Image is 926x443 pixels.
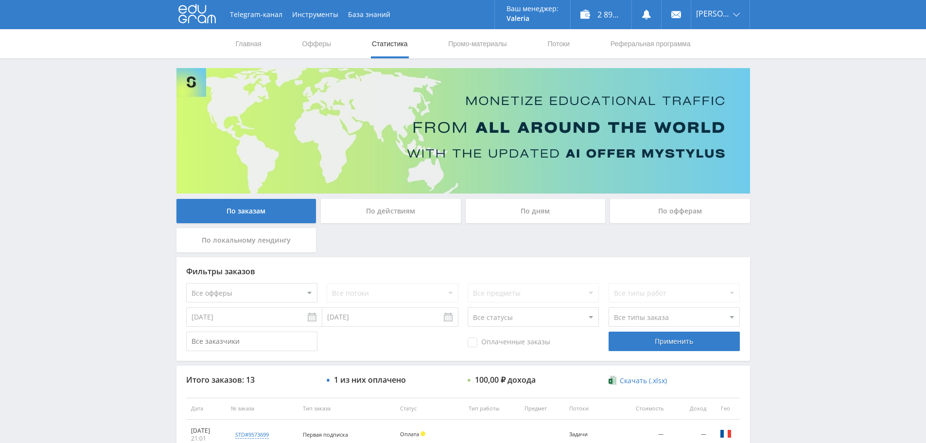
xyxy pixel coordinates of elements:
div: По заказам [176,199,316,223]
a: Главная [235,29,262,58]
div: Применить [609,332,740,351]
div: По локальному лендингу [176,228,316,252]
a: Промо-материалы [447,29,507,58]
div: По дням [466,199,606,223]
div: По офферам [610,199,750,223]
a: Реферальная программа [610,29,692,58]
img: Banner [176,68,750,194]
input: Все заказчики [186,332,317,351]
div: Фильтры заказов [186,267,740,276]
p: Valeria [507,15,559,22]
a: Офферы [301,29,332,58]
span: Оплаченные заказы [468,337,550,347]
a: Статистика [371,29,409,58]
div: По действиям [321,199,461,223]
span: [PERSON_NAME] [696,10,730,18]
p: Ваш менеджер: [507,5,559,13]
a: Потоки [546,29,571,58]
